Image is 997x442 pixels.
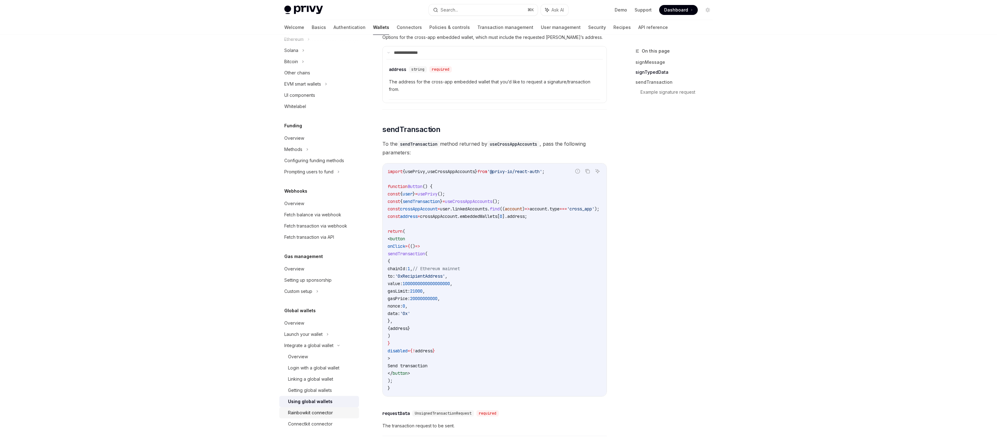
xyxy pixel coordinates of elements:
span: '0xRecipientAddress' [395,273,445,279]
span: { [388,258,390,264]
span: 1 [408,266,410,271]
div: address [389,66,406,73]
a: API reference [638,20,668,35]
div: required [429,66,452,73]
span: (); [437,191,445,197]
div: Other chains [284,69,310,77]
div: Methods [284,146,302,153]
div: Overview [284,265,304,273]
button: Report incorrect code [574,167,582,175]
a: Overview [279,198,359,209]
span: ); [594,206,599,212]
button: Search...⌘K [429,4,538,16]
span: value: [388,281,403,286]
span: { [403,169,405,174]
a: Login with a global wallet [279,362,359,374]
span: { [400,199,403,204]
button: Ask AI [593,167,602,175]
div: Connectkit connector [288,420,333,428]
span: const [388,214,400,219]
h5: Funding [284,122,302,129]
span: = [418,214,420,219]
span: 0 [500,214,502,219]
div: Configuring funding methods [284,157,344,164]
a: sendTransaction [636,77,718,87]
h5: Gas management [284,253,323,260]
a: Basics [312,20,326,35]
span: > [388,355,390,361]
span: useCrossAppAccounts [428,169,475,174]
span: < [388,236,390,242]
code: useCrossAppAccounts [487,141,540,148]
span: chainId: [388,266,408,271]
a: Whitelabel [279,101,359,112]
a: Linking a global wallet [279,374,359,385]
span: = [405,243,408,249]
a: Rainbowkit connector [279,407,359,418]
span: disabled [388,348,408,354]
div: Search... [441,6,458,14]
span: address [415,348,432,354]
div: Bitcoin [284,58,298,65]
div: Overview [284,134,304,142]
span: ) [522,206,525,212]
span: type [550,206,560,212]
span: ; [525,214,527,219]
a: Overview [279,133,359,144]
span: 'cross_app' [567,206,594,212]
a: Transaction management [477,20,533,35]
span: => [525,206,530,212]
a: Example signature request [640,87,718,97]
span: const [388,206,400,212]
span: , [423,288,425,294]
a: Demo [615,7,627,13]
a: Overview [279,263,359,275]
span: const [388,199,400,204]
h5: Webhooks [284,187,307,195]
span: ! [413,348,415,354]
button: Ask AI [541,4,568,16]
span: ; [542,169,545,174]
button: Toggle dark mode [703,5,713,15]
a: Getting global wallets [279,385,359,396]
span: (); [492,199,500,204]
span: } [475,169,477,174]
span: account [505,206,522,212]
a: Other chains [279,67,359,78]
span: , [437,296,440,301]
span: The address for the cross-app embedded wallet that you’d like to request a signature/transaction ... [389,78,600,93]
span: . [547,206,550,212]
a: Connectors [397,20,422,35]
span: UnsignedTransactionRequest [415,411,471,416]
span: Ask AI [551,7,564,13]
span: import [388,169,403,174]
span: ]. [502,214,507,219]
a: Fetch balance via webhook [279,209,359,220]
span: The transaction request to be sent. [382,422,607,430]
span: [ [497,214,500,219]
span: button [393,370,408,376]
span: } [432,348,435,354]
div: Getting global wallets [288,387,332,394]
span: address [507,214,525,219]
span: On this page [642,47,670,55]
span: () { [423,184,432,189]
a: UI components [279,90,359,101]
span: sendTransaction [403,199,440,204]
a: Security [588,20,606,35]
span: = [437,206,440,212]
div: Custom setup [284,288,312,295]
a: Configuring funding methods [279,155,359,166]
div: requestData [382,410,410,416]
div: Prompting users to fund [284,168,333,176]
a: Setting up sponsorship [279,275,359,286]
span: </ [388,370,393,376]
span: button [390,236,405,242]
a: signTypedData [636,67,718,77]
span: , [445,273,447,279]
span: > [408,370,410,376]
div: Login with a global wallet [288,364,339,372]
span: usePrivy [405,169,425,174]
span: = [415,191,418,197]
span: } [388,385,390,391]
